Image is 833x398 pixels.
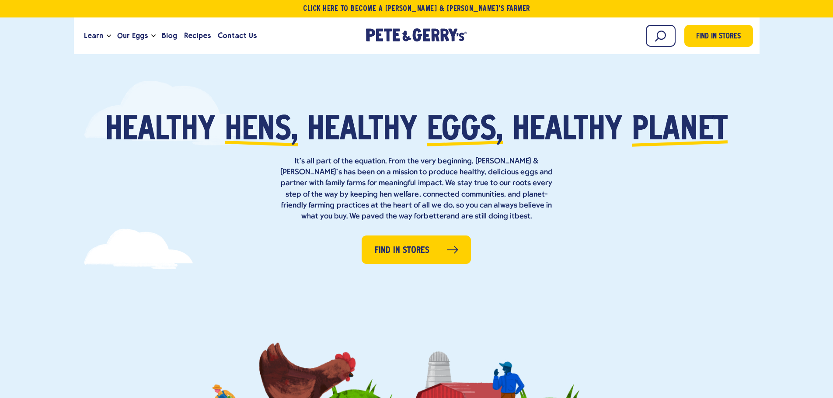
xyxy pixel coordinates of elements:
[277,156,557,222] p: It’s all part of the equation. From the very beginning, [PERSON_NAME] & [PERSON_NAME]’s has been ...
[515,212,530,221] strong: best
[646,25,676,47] input: Search
[84,30,103,41] span: Learn
[362,235,471,264] a: Find in Stores
[218,30,257,41] span: Contact Us
[181,24,214,48] a: Recipes
[427,114,503,147] span: eggs,
[107,35,111,38] button: Open the dropdown menu for Learn
[158,24,181,48] a: Blog
[696,31,741,43] span: Find in Stores
[117,30,148,41] span: Our Eggs
[684,25,753,47] a: Find in Stores
[214,24,260,48] a: Contact Us
[114,24,151,48] a: Our Eggs
[307,114,417,147] span: healthy
[424,212,446,221] strong: better
[375,244,429,257] span: Find in Stores
[225,114,298,147] span: hens,
[105,114,215,147] span: Healthy
[80,24,107,48] a: Learn
[512,114,622,147] span: healthy
[162,30,177,41] span: Blog
[184,30,211,41] span: Recipes
[632,114,728,147] span: planet
[151,35,156,38] button: Open the dropdown menu for Our Eggs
